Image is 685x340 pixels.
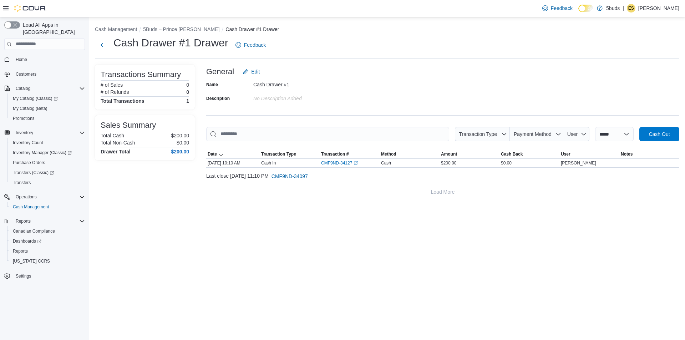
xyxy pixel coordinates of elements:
[208,151,217,157] span: Date
[13,180,31,186] span: Transfers
[13,248,28,254] span: Reports
[10,94,61,103] a: My Catalog (Classic)
[171,133,189,138] p: $200.00
[206,82,218,87] label: Name
[561,160,596,166] span: [PERSON_NAME]
[7,113,88,123] button: Promotions
[13,128,85,137] span: Inventory
[269,169,311,183] button: CMF9ND-34097
[321,160,358,166] a: CMF9ND-34127External link
[10,158,85,167] span: Purchase Orders
[10,227,85,235] span: Canadian Compliance
[7,103,88,113] button: My Catalog (Beta)
[13,170,54,176] span: Transfers (Classic)
[10,247,31,255] a: Reports
[10,104,85,113] span: My Catalog (Beta)
[113,36,228,50] h1: Cash Drawer #1 Drawer
[1,83,88,93] button: Catalog
[7,138,88,148] button: Inventory Count
[101,82,123,88] h6: # of Sales
[10,138,46,147] a: Inventory Count
[578,5,593,12] input: Dark Mode
[101,133,124,138] h6: Total Cash
[441,160,456,166] span: $200.00
[143,26,219,32] button: 5Buds – Prince [PERSON_NAME]
[95,26,137,32] button: Cash Management
[101,149,131,154] h4: Drawer Total
[272,173,308,180] span: CMF9ND-34097
[7,158,88,168] button: Purchase Orders
[13,193,85,201] span: Operations
[95,38,109,52] button: Next
[101,98,144,104] h4: Total Transactions
[233,38,269,52] a: Feedback
[10,247,85,255] span: Reports
[13,271,85,280] span: Settings
[649,131,670,138] span: Cash Out
[4,51,85,300] nav: Complex example
[101,121,156,130] h3: Sales Summary
[7,168,88,178] a: Transfers (Classic)
[10,168,85,177] span: Transfers (Classic)
[354,161,358,165] svg: External link
[7,93,88,103] a: My Catalog (Classic)
[261,151,296,157] span: Transaction Type
[7,256,88,266] button: [US_STATE] CCRS
[186,89,189,95] p: 0
[13,55,30,64] a: Home
[13,258,50,264] span: [US_STATE] CCRS
[10,114,85,123] span: Promotions
[10,148,85,157] span: Inventory Manager (Classic)
[16,57,27,62] span: Home
[13,128,36,137] button: Inventory
[13,217,85,225] span: Reports
[16,194,37,200] span: Operations
[7,246,88,256] button: Reports
[431,188,455,196] span: Load More
[16,86,30,91] span: Catalog
[1,54,88,65] button: Home
[10,168,57,177] a: Transfers (Classic)
[14,5,46,12] img: Cova
[253,93,349,101] div: No Description added
[13,238,41,244] span: Dashboards
[13,96,58,101] span: My Catalog (Classic)
[13,55,85,64] span: Home
[7,226,88,236] button: Canadian Compliance
[16,273,31,279] span: Settings
[244,41,266,49] span: Feedback
[7,236,88,246] a: Dashboards
[206,169,679,183] div: Last close [DATE] 11:10 PM
[13,272,34,280] a: Settings
[186,82,189,88] p: 0
[13,204,49,210] span: Cash Management
[13,140,43,146] span: Inventory Count
[1,216,88,226] button: Reports
[10,94,85,103] span: My Catalog (Classic)
[7,178,88,188] button: Transfers
[10,203,85,211] span: Cash Management
[1,128,88,138] button: Inventory
[455,127,510,141] button: Transaction Type
[510,127,564,141] button: Payment Method
[501,151,523,157] span: Cash Back
[514,131,552,137] span: Payment Method
[101,89,129,95] h6: # of Refunds
[7,148,88,158] a: Inventory Manager (Classic)
[321,151,349,157] span: Transaction #
[13,217,34,225] button: Reports
[320,150,380,158] button: Transaction #
[7,202,88,212] button: Cash Management
[381,151,396,157] span: Method
[13,193,40,201] button: Operations
[606,4,620,12] p: 5buds
[628,4,634,12] span: ES
[206,67,234,76] h3: General
[441,151,457,157] span: Amount
[251,68,260,75] span: Edit
[13,150,72,156] span: Inventory Manager (Classic)
[10,114,37,123] a: Promotions
[260,150,320,158] button: Transaction Type
[16,71,36,77] span: Customers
